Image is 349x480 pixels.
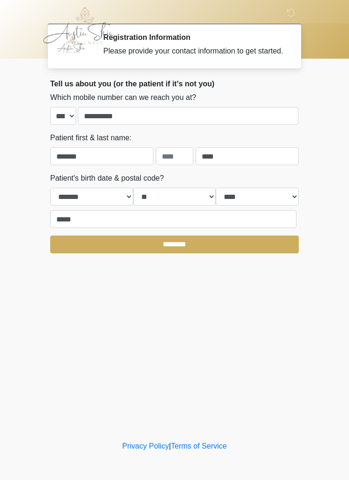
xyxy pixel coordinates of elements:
a: Terms of Service [171,442,227,450]
label: Patient first & last name: [50,132,131,144]
a: | [169,442,171,450]
label: Patient's birth date & postal code? [50,173,164,184]
label: Which mobile number can we reach you at? [50,92,196,103]
img: Austin Skin & Wellness Logo [41,7,124,45]
h2: Tell us about you (or the patient if it's not you) [50,79,299,88]
a: Privacy Policy [122,442,169,450]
